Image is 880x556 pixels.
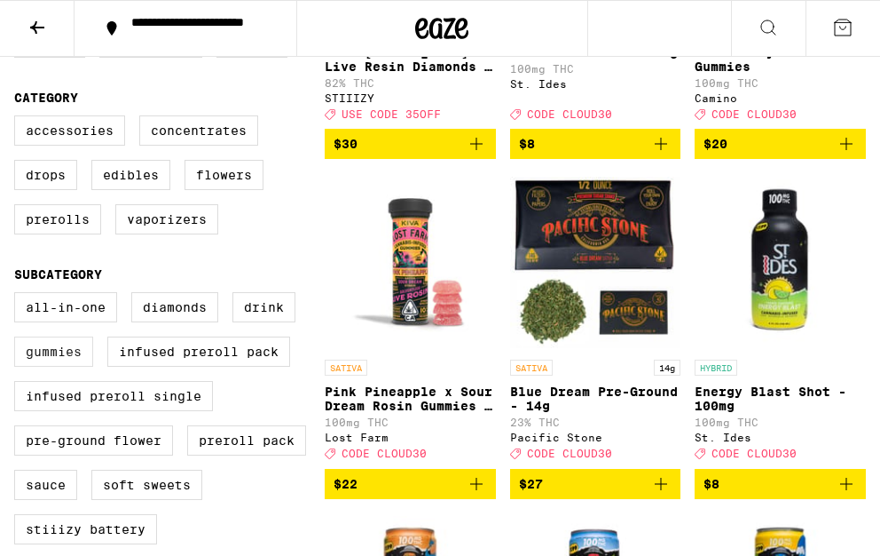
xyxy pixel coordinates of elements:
legend: Subcategory [14,267,102,282]
label: Sauce [14,470,77,500]
label: Drink [232,292,295,322]
label: Concentrates [139,115,258,146]
a: Open page for Pink Pineapple x Sour Dream Rosin Gummies - 100mg from Lost Farm [325,173,496,468]
span: USE CODE 35OFF [342,108,441,120]
p: Wild Berry Chill Gummies [695,45,866,74]
label: Infused Preroll Pack [107,337,290,367]
span: $8 [703,477,719,491]
label: Soft Sweets [91,470,202,500]
span: $8 [519,137,535,151]
p: 100mg THC [695,417,866,428]
span: CODE CLOUD30 [527,108,612,120]
label: Drops [14,160,77,190]
img: Lost Farm - Pink Pineapple x Sour Dream Rosin Gummies - 100mg [325,173,496,351]
p: Acai [PERSON_NAME] Live Resin Diamonds - 1g [325,45,496,74]
label: Accessories [14,115,125,146]
img: St. Ides - Energy Blast Shot - 100mg [695,173,866,351]
span: $22 [334,477,357,491]
label: Diamonds [131,292,218,322]
div: Camino [695,92,866,104]
span: CODE CLOUD30 [342,449,427,460]
span: CODE CLOUD30 [527,449,612,460]
button: Add to bag [325,469,496,499]
p: 100mg THC [510,63,681,75]
p: HYBRID [695,360,737,376]
p: 23% THC [510,417,681,428]
div: Lost Farm [325,432,496,443]
label: Infused Preroll Single [14,381,213,411]
div: St. Ides [695,432,866,443]
span: Hi. Need any help? [11,12,128,27]
p: Pink Pineapple x Sour Dream Rosin Gummies - 100mg [325,385,496,413]
p: 14g [654,360,680,376]
label: Pre-ground Flower [14,425,173,456]
p: 100mg THC [325,417,496,428]
p: 100mg THC [695,77,866,89]
button: Add to bag [695,129,866,159]
button: Add to bag [510,469,681,499]
div: Pacific Stone [510,432,681,443]
img: Pacific Stone - Blue Dream Pre-Ground - 14g [510,173,681,351]
p: Blue Dream Pre-Ground - 14g [510,385,681,413]
label: Flowers [185,160,263,190]
button: Add to bag [325,129,496,159]
label: STIIIZY Battery [14,514,157,544]
button: Add to bag [695,469,866,499]
span: $30 [334,137,357,151]
label: Gummies [14,337,93,367]
a: Open page for Blue Dream Pre-Ground - 14g from Pacific Stone [510,173,681,468]
p: Energy Blast Shot - 100mg [695,385,866,413]
p: SATIVA [325,360,367,376]
button: Add to bag [510,129,681,159]
div: St. Ides [510,78,681,90]
a: Open page for Energy Blast Shot - 100mg from St. Ides [695,173,866,468]
label: Vaporizers [115,204,218,234]
span: CODE CLOUD30 [711,108,797,120]
span: CODE CLOUD30 [711,449,797,460]
legend: Category [14,91,78,105]
p: SATIVA [510,360,553,376]
label: All-In-One [14,292,117,322]
label: Edibles [91,160,170,190]
label: Prerolls [14,204,101,234]
label: Preroll Pack [187,425,306,456]
div: STIIIZY [325,92,496,104]
p: 82% THC [325,77,496,89]
span: $20 [703,137,727,151]
span: $27 [519,477,543,491]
